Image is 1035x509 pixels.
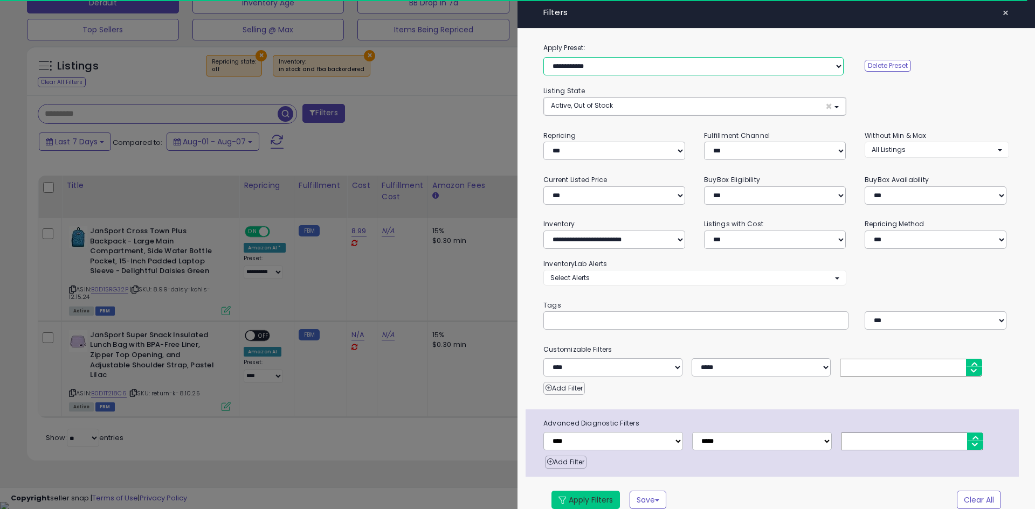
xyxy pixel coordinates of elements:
small: Listing State [543,86,585,95]
small: Inventory [543,219,575,228]
small: Without Min & Max [865,131,927,140]
button: Add Filter [545,456,586,469]
button: Save [630,491,666,509]
button: Active, Out of Stock × [544,97,846,115]
small: Repricing [543,131,576,140]
span: × [825,101,832,112]
small: Listings with Cost [704,219,763,228]
button: Add Filter [543,382,585,395]
button: Select Alerts [543,270,846,285]
button: Clear All [957,491,1001,509]
span: Active, Out of Stock [551,101,613,110]
small: Current Listed Price [543,175,607,184]
small: BuyBox Eligibility [704,175,760,184]
span: Advanced Diagnostic Filters [535,417,1019,429]
small: Repricing Method [865,219,924,228]
button: Apply Filters [551,491,620,509]
button: × [998,5,1013,20]
small: InventoryLab Alerts [543,259,607,268]
span: Select Alerts [550,273,590,282]
small: Customizable Filters [535,344,1017,355]
small: BuyBox Availability [865,175,929,184]
small: Tags [535,299,1017,311]
span: All Listings [872,145,906,154]
small: Fulfillment Channel [704,131,770,140]
button: All Listings [865,142,1009,157]
button: Delete Preset [865,60,911,72]
h4: Filters [543,8,1009,17]
span: × [1002,5,1009,20]
label: Apply Preset: [535,42,1017,54]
